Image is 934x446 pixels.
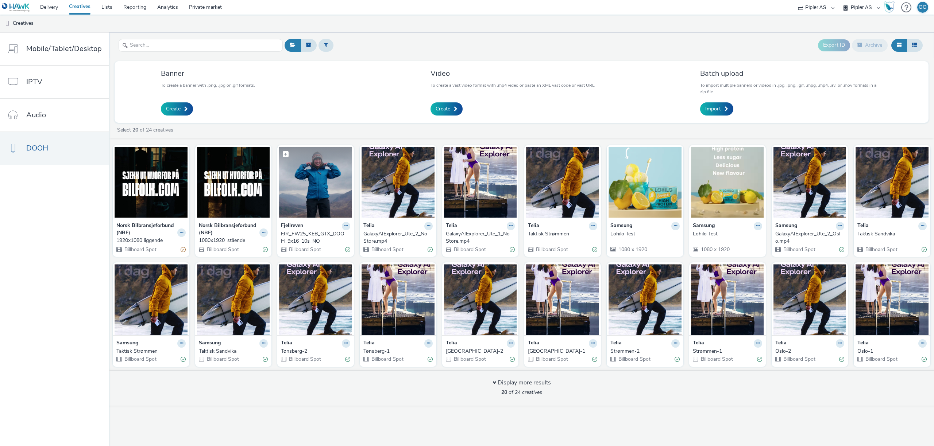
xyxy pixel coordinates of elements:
a: 1080x1920_stående [199,237,268,244]
img: GalaxyAIExplorer_Ute_2_Oslo.mp4 visual [773,147,846,218]
div: Lohilo Test [610,230,677,238]
a: Taktisk Strømmen [528,230,597,238]
strong: Samsung [775,222,797,230]
img: Hawk Academy [884,1,895,13]
img: Strømmen-1 visual [691,264,764,335]
h3: Video [431,69,595,78]
a: Taktisk Strømmen [116,348,186,355]
a: Oslo-1 [857,348,927,355]
a: Hawk Academy [884,1,898,13]
a: Lohilo Test [693,230,762,238]
div: Valid [263,356,268,363]
strong: Fjellreven [281,222,303,230]
img: Oslo-1 visual [856,264,929,335]
div: Valid [345,246,350,253]
div: Oslo-1 [857,348,924,355]
img: Lohilo Test visual [609,147,682,218]
div: GalaxyAIExplorer_Ute_2_NoStore.mp4 [363,230,430,245]
div: [GEOGRAPHIC_DATA]-1 [528,348,594,355]
div: GalaxyAIExplorer_Ute_1_NoStore.mp4 [446,230,512,245]
div: Oslo-2 [775,348,842,355]
img: Tønsberg-2 visual [279,264,352,335]
span: Billboard Spot [453,246,486,253]
span: Billboard Spot [124,246,157,253]
img: Trondheim-2 visual [444,264,517,335]
span: 1080 x 1920 [618,246,647,253]
div: FJR_FW25_KEB_GTX_DOOH_9x16_10s_NO [281,230,347,245]
span: Billboard Spot [206,356,239,363]
span: Billboard Spot [865,246,898,253]
div: Valid [839,356,844,363]
strong: 20 [501,389,507,396]
img: Trondheim-1 visual [526,264,599,335]
strong: Samsung [693,222,715,230]
h3: Banner [161,69,255,78]
span: Billboard Spot [288,246,321,253]
strong: Telia [857,339,869,348]
strong: Telia [610,339,622,348]
button: Export ID [818,39,850,51]
span: Billboard Spot [371,356,404,363]
strong: Telia [363,339,375,348]
img: Taktisk Sandvika visual [197,264,270,335]
div: Valid [428,246,433,253]
a: [GEOGRAPHIC_DATA]-2 [446,348,515,355]
a: Tønsberg-2 [281,348,350,355]
strong: Telia [528,222,539,230]
div: Valid [839,246,844,253]
strong: Telia [446,222,457,230]
div: Valid [263,246,268,253]
h3: Batch upload [700,69,883,78]
img: Lohilo Test visual [691,147,764,218]
div: Partially valid [181,246,186,253]
a: Strømmen-2 [610,348,680,355]
a: [GEOGRAPHIC_DATA]-1 [528,348,597,355]
div: [GEOGRAPHIC_DATA]-2 [446,348,512,355]
div: Valid [922,356,927,363]
span: Billboard Spot [288,356,321,363]
div: Lohilo Test [693,230,759,238]
img: Taktisk Sandvika visual [856,147,929,218]
span: IPTV [26,77,42,87]
div: Taktisk Strømmen [116,348,183,355]
strong: 20 [132,126,138,133]
span: Audio [26,110,46,120]
img: Taktisk Strømmen visual [115,264,188,335]
div: Valid [510,356,515,363]
strong: Samsung [610,222,632,230]
p: To create a banner with .png, .jpg or .gif formats. [161,82,255,89]
a: 1920x1080 liggende [116,237,186,244]
div: 1920x1080 liggende [116,237,183,244]
div: Tønsberg-1 [363,348,430,355]
span: DOOH [26,143,48,153]
span: Create [436,105,450,113]
div: Tønsberg-2 [281,348,347,355]
span: Import [705,105,721,113]
div: Taktisk Sandvika [199,348,265,355]
a: Create [161,102,193,116]
strong: Telia [528,339,539,348]
button: Grid [891,39,907,51]
img: undefined Logo [2,3,30,12]
strong: Telia [775,339,787,348]
strong: Telia [693,339,704,348]
p: To import multiple banners or videos in .jpg, .png, .gif, .mpg, .mp4, .avi or .mov formats in a z... [700,82,883,95]
img: Tønsberg-1 visual [362,264,435,335]
strong: Norsk Bilbransjeforbund (NBF) [199,222,258,237]
a: FJR_FW25_KEB_GTX_DOOH_9x16_10s_NO [281,230,350,245]
div: Valid [428,356,433,363]
div: 1080x1920_stående [199,237,265,244]
a: GalaxyAIExplorer_Ute_1_NoStore.mp4 [446,230,515,245]
a: Taktisk Sandvika [199,348,268,355]
strong: Telia [857,222,869,230]
img: GalaxyAIExplorer_Ute_2_NoStore.mp4 visual [362,147,435,218]
div: Taktisk Strømmen [528,230,594,238]
span: of 24 creatives [501,389,542,396]
div: Valid [675,356,680,363]
div: Valid [345,356,350,363]
div: Valid [592,356,597,363]
div: Valid [181,356,186,363]
div: Valid [922,246,927,253]
img: 1920x1080 liggende visual [115,147,188,218]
